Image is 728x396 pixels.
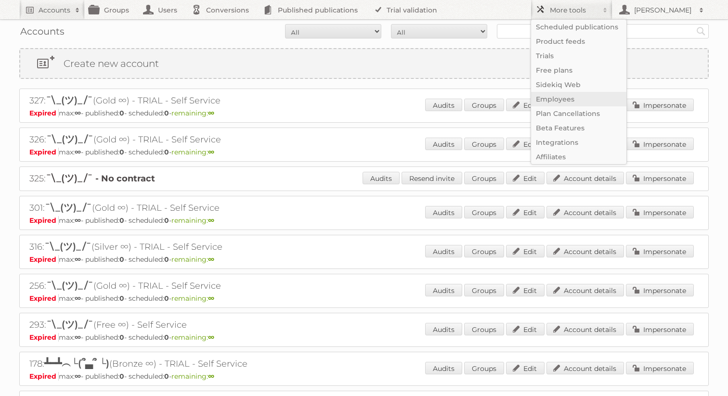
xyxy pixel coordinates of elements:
strong: 0 [164,216,169,225]
a: Edit [506,172,545,184]
strong: ∞ [208,333,214,342]
a: 325:¯\_(ツ)_/¯ - No contract [29,173,155,184]
h2: 301: (Gold ∞) - TRIAL - Self Service [29,201,366,215]
a: Account details [546,362,624,374]
strong: 0 [119,148,124,156]
p: max: - published: - scheduled: - [29,333,699,342]
h2: Accounts [39,5,70,15]
strong: 0 [119,216,124,225]
strong: 0 [164,109,169,117]
a: Audits [425,284,462,296]
a: Edit [506,284,545,296]
span: remaining: [171,148,214,156]
a: Impersonate [626,99,694,111]
a: Account details [546,172,624,184]
a: Groups [464,172,504,184]
span: Expired [29,148,59,156]
span: ¯\_(ツ)_/¯ [46,94,93,106]
h2: 178: (Bronze ∞) - TRIAL - Self Service [29,357,366,371]
span: Expired [29,109,59,117]
input: Search [694,24,708,38]
strong: ∞ [208,216,214,225]
span: remaining: [171,109,214,117]
a: Edit [506,323,545,335]
strong: 0 [164,255,169,264]
a: Groups [464,138,504,150]
span: Expired [29,372,59,381]
a: Impersonate [626,206,694,218]
span: Expired [29,255,59,264]
p: max: - published: - scheduled: - [29,294,699,303]
span: ┻━┻︵└(՞▃՞ └) [44,358,109,369]
h2: More tools [550,5,598,15]
strong: 0 [119,255,124,264]
a: Audits [425,245,462,257]
a: Create new account [20,49,708,78]
a: Audits [363,172,400,184]
span: ¯\_(ツ)_/¯ [44,241,91,252]
a: Impersonate [626,362,694,374]
strong: ∞ [208,148,214,156]
span: Expired [29,216,59,225]
a: Affiliates [531,150,626,164]
span: remaining: [171,216,214,225]
a: Scheduled publications [531,20,626,34]
a: Product feeds [531,34,626,49]
span: remaining: [171,372,214,381]
strong: 0 [119,372,124,381]
span: ¯\_(ツ)_/¯ [46,133,93,145]
p: max: - published: - scheduled: - [29,109,699,117]
a: Audits [425,362,462,374]
a: Account details [546,284,624,296]
a: Impersonate [626,284,694,296]
span: ¯\_(ツ)_/¯ [45,202,92,213]
strong: ∞ [75,294,81,303]
p: max: - published: - scheduled: - [29,148,699,156]
p: max: - published: - scheduled: - [29,216,699,225]
h2: 326: (Gold ∞) - TRIAL - Self Service [29,133,366,147]
a: Account details [546,245,624,257]
a: Groups [464,206,504,218]
strong: 0 [164,372,169,381]
span: ¯\_(ツ)_/¯ [46,172,93,184]
a: Impersonate [626,138,694,150]
strong: ∞ [208,294,214,303]
span: Expired [29,333,59,342]
a: Impersonate [626,323,694,335]
a: Edit [506,245,545,257]
strong: 0 [119,294,124,303]
strong: 0 [164,333,169,342]
a: Edit [506,99,545,111]
a: Trials [531,49,626,63]
h2: 256: (Gold ∞) - TRIAL - Self Service [29,279,366,293]
a: Plan Cancellations [531,106,626,121]
span: ¯\_(ツ)_/¯ [46,319,93,330]
strong: - No contract [95,173,155,184]
a: Edit [506,362,545,374]
a: Resend invite [402,172,462,184]
strong: ∞ [75,109,81,117]
span: ¯\_(ツ)_/¯ [46,280,93,291]
strong: ∞ [208,255,214,264]
a: Account details [546,206,624,218]
a: Impersonate [626,245,694,257]
a: Groups [464,99,504,111]
a: Audits [425,206,462,218]
strong: ∞ [75,333,81,342]
h2: 327: (Gold ∞) - TRIAL - Self Service [29,94,366,108]
a: Groups [464,362,504,374]
strong: 0 [119,109,124,117]
a: Beta Features [531,121,626,135]
p: max: - published: - scheduled: - [29,372,699,381]
strong: 0 [119,333,124,342]
a: Edit [506,206,545,218]
a: Employees [531,92,626,106]
strong: ∞ [208,109,214,117]
a: Edit [506,138,545,150]
a: Account details [546,323,624,335]
strong: ∞ [75,148,81,156]
h2: 293: (Free ∞) - Self Service [29,318,366,332]
a: Free plans [531,63,626,77]
h2: [PERSON_NAME] [632,5,694,15]
span: Expired [29,294,59,303]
